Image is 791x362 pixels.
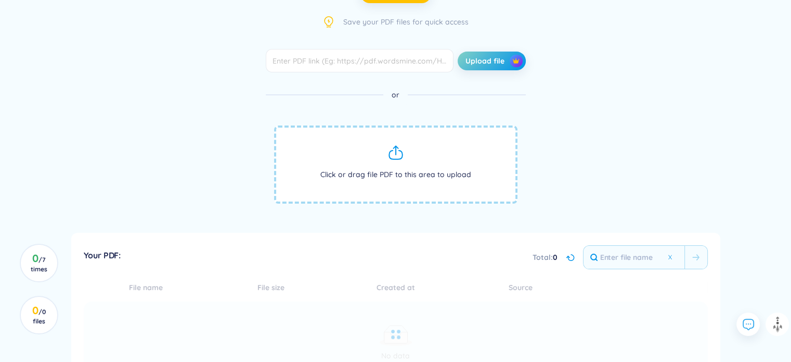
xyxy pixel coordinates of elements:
[84,249,121,261] h6: Your PDF:
[533,252,553,263] span: Total :
[31,256,47,273] span: / 7 times
[383,85,408,105] span: or
[458,52,525,70] button: Upload filecrown icon
[274,126,517,204] span: Click or drag file PDF to this area to upload
[769,316,786,333] img: to top
[33,308,46,325] span: / 0 files
[27,306,50,325] h3: 0
[343,16,469,28] span: Save your PDF files for quick access
[266,49,454,72] input: Enter PDF link (Eg: https://pdf.wordsmine.com/Harry-and-the-Storm.pdf)
[465,56,504,66] span: Upload file
[512,57,520,65] img: crown icon
[583,246,684,269] input: Enter file name
[27,254,50,273] h3: 0
[553,252,557,263] span: 0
